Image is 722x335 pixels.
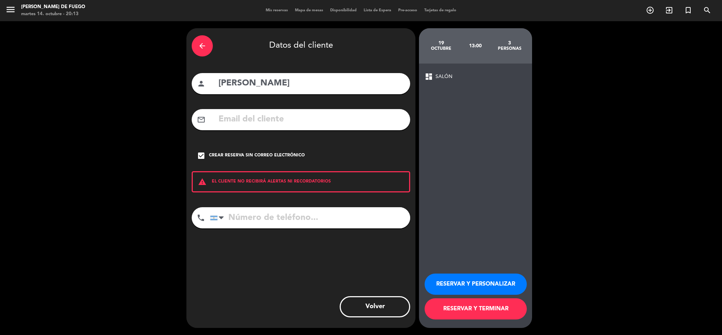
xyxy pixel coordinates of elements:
[395,8,421,12] span: Pre-acceso
[646,6,654,14] i: add_circle_outline
[21,11,85,18] div: martes 14. octubre - 20:13
[5,4,16,17] button: menu
[493,40,527,46] div: 3
[424,40,458,46] div: 19
[197,115,205,124] i: mail_outline
[197,151,205,160] i: check_box
[21,4,85,11] div: [PERSON_NAME] de Fuego
[425,72,433,81] span: dashboard
[198,42,206,50] i: arrow_back
[425,274,527,295] button: RESERVAR Y PERSONALIZAR
[262,8,291,12] span: Mis reservas
[327,8,360,12] span: Disponibilidad
[5,4,16,15] i: menu
[192,171,410,192] div: EL CLIENTE NO RECIBIRÁ ALERTAS NI RECORDATORIOS
[665,6,673,14] i: exit_to_app
[458,34,493,58] div: 13:00
[493,46,527,52] div: personas
[421,8,460,12] span: Tarjetas de regalo
[684,6,692,14] i: turned_in_not
[436,73,452,81] span: SALÓN
[425,298,527,319] button: RESERVAR Y TERMINAR
[424,46,458,52] div: octubre
[291,8,327,12] span: Mapa de mesas
[210,207,410,228] input: Número de teléfono...
[703,6,711,14] i: search
[340,296,410,317] button: Volver
[360,8,395,12] span: Lista de Espera
[209,152,305,159] div: Crear reserva sin correo electrónico
[197,214,205,222] i: phone
[192,34,410,58] div: Datos del cliente
[210,208,227,228] div: Argentina: +54
[197,79,205,88] i: person
[218,76,405,91] input: Nombre del cliente
[218,112,405,127] input: Email del cliente
[193,178,212,186] i: warning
